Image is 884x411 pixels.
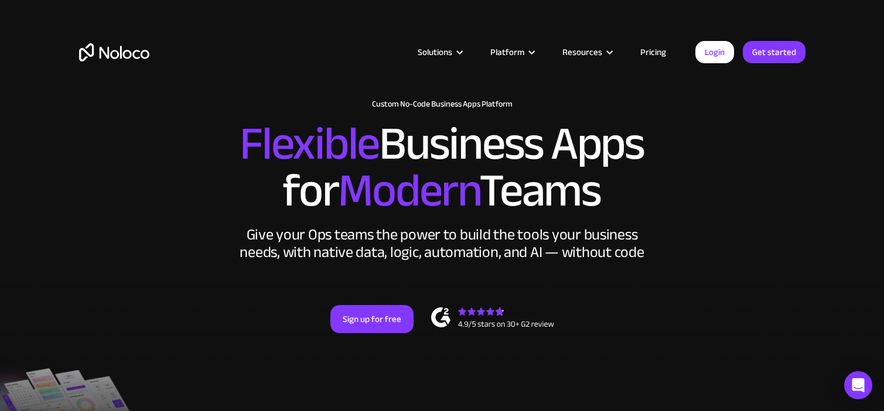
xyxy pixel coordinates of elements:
div: Platform [476,44,548,60]
a: Login [695,41,734,63]
div: Resources [562,44,602,60]
div: Resources [548,44,626,60]
div: Give your Ops teams the power to build the tools your business needs, with native data, logic, au... [237,226,647,261]
span: Modern [338,147,479,234]
a: Sign up for free [330,305,414,333]
span: Flexible [240,100,379,187]
div: Platform [490,44,524,60]
div: Solutions [418,44,452,60]
a: Get started [743,41,806,63]
h2: Business Apps for Teams [79,121,806,214]
div: Open Intercom Messenger [844,371,872,399]
a: home [79,43,149,61]
a: Pricing [626,44,681,60]
div: Solutions [403,44,476,60]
